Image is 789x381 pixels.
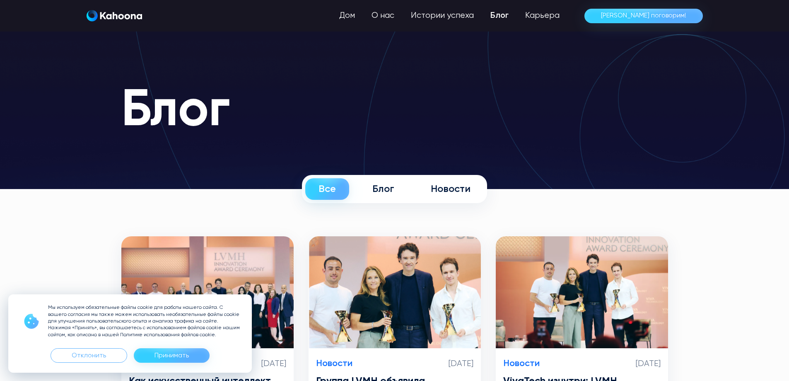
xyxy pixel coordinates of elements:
[87,10,142,22] a: дом
[503,359,540,368] font: Новости
[449,359,473,368] font: [DATE]
[154,352,189,359] font: Принимать
[87,10,142,22] img: Логотип Kahoona белый
[601,12,686,19] font: [PERSON_NAME] поговорим!
[48,305,240,337] font: Мы используем обязательные файлы cookie для работы нашего сайта. С вашего согласия мы также можем...
[72,352,106,359] font: Отклонить
[331,7,363,24] a: Дом
[134,348,210,363] div: Принимать
[482,7,517,24] a: Блог
[431,184,471,194] font: Новости
[403,7,482,24] a: Истории успеха
[411,11,474,20] font: Истории успеха
[318,184,336,194] font: Все
[525,11,560,20] font: Карьера
[316,359,352,368] font: Новости
[339,11,355,20] font: Дом
[51,348,127,363] div: Отклонить
[517,7,568,24] a: Карьера
[121,85,230,137] font: Блог
[363,7,403,24] a: О нас
[636,359,661,368] font: [DATE]
[261,359,286,368] font: [DATE]
[584,9,703,23] a: [PERSON_NAME] поговорим!
[372,184,394,194] font: Блог
[372,11,394,20] font: О нас
[490,12,509,20] font: Блог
